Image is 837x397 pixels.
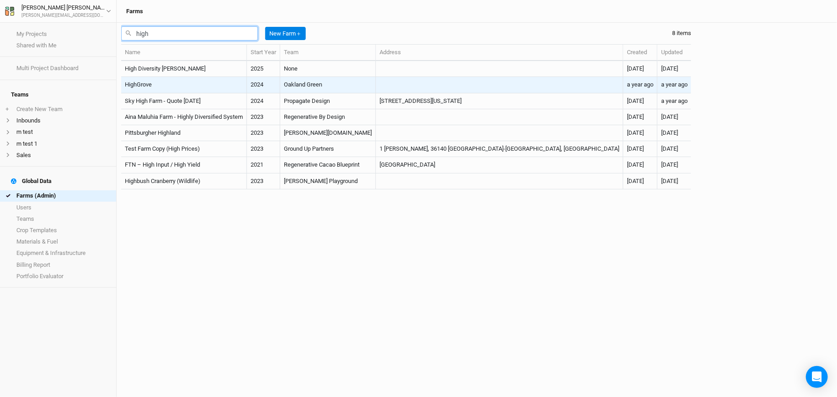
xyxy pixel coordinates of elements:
[5,106,9,113] span: +
[121,109,247,125] td: Aina Maluhia Farm - Highly Diversified System
[247,173,280,189] td: 2023
[661,161,678,168] span: Jan 15, 2023 11:11 PM
[661,178,678,184] span: Jan 15, 2023 11:11 PM
[126,8,143,15] h3: Farms
[627,81,653,88] span: Jun 7, 2024 1:13 PM
[121,61,247,77] td: High Diversity [PERSON_NAME]
[661,113,678,120] span: Nov 21, 2023 2:35 PM
[376,45,623,61] th: Address
[247,109,280,125] td: 2023
[247,125,280,141] td: 2023
[280,45,376,61] th: Team
[661,97,688,104] span: Aug 14, 2024 9:26 AM
[376,141,623,157] td: 1 [PERSON_NAME], 36140 [GEOGRAPHIC_DATA]-[GEOGRAPHIC_DATA], [GEOGRAPHIC_DATA]
[21,3,106,12] div: [PERSON_NAME] [PERSON_NAME]
[247,93,280,109] td: 2024
[280,77,376,93] td: Oakland Green
[5,86,111,104] h4: Teams
[627,145,644,152] span: Oct 7, 2022 10:18 AM
[121,77,247,93] td: HighGrove
[376,93,623,109] td: [STREET_ADDRESS][US_STATE]
[121,173,247,189] td: Highbush Cranberry (Wildlife)
[661,65,678,72] span: Feb 16, 2025 8:28 AM
[627,161,644,168] span: Jan 10, 2023 8:23 AM
[280,125,376,141] td: [PERSON_NAME][DOMAIN_NAME]
[672,29,691,37] div: 8 items
[627,129,644,136] span: Apr 19, 2023 10:19 AM
[21,12,106,19] div: [PERSON_NAME][EMAIL_ADDRESS][DOMAIN_NAME]
[623,45,657,61] th: Created
[247,45,280,61] th: Start Year
[280,141,376,157] td: Ground Up Partners
[247,61,280,77] td: 2025
[627,65,644,72] span: Feb 14, 2025 8:42 AM
[265,27,306,41] button: New Farm＋
[280,109,376,125] td: Regenerative By Design
[247,157,280,173] td: 2021
[247,141,280,157] td: 2023
[11,178,51,185] div: Global Data
[657,45,691,61] th: Updated
[121,26,258,41] input: Search by project name or team
[121,45,247,61] th: Name
[627,113,644,120] span: Nov 21, 2023 2:32 PM
[280,61,376,77] td: None
[661,81,688,88] span: Sep 11, 2024 12:37 PM
[121,93,247,109] td: Sky High Farm - Quote [DATE]
[280,157,376,173] td: Regenerative Cacao Blueprint
[247,77,280,93] td: 2024
[280,93,376,109] td: Propagate Design
[121,125,247,141] td: Pittsburgher Highland
[661,129,678,136] span: Apr 19, 2023 10:19 AM
[280,173,376,189] td: [PERSON_NAME] Playground
[627,97,644,104] span: Jan 17, 2024 1:04 PM
[5,3,112,19] button: [PERSON_NAME] [PERSON_NAME][PERSON_NAME][EMAIL_ADDRESS][DOMAIN_NAME]
[627,178,644,184] span: Nov 14, 2022 6:55 AM
[121,157,247,173] td: FTN – High Input / High Yield
[806,366,828,388] div: Open Intercom Messenger
[376,157,623,173] td: [GEOGRAPHIC_DATA]
[661,145,678,152] span: Jan 15, 2023 11:12 PM
[121,141,247,157] td: Test Farm Copy (High Prices)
